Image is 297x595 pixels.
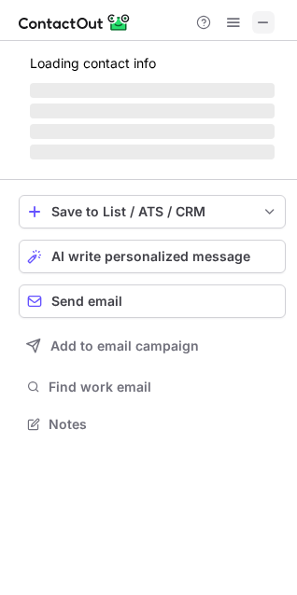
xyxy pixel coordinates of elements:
[51,294,122,309] span: Send email
[19,411,286,437] button: Notes
[30,56,275,71] p: Loading contact info
[30,83,275,98] span: ‌
[19,195,286,228] button: save-profile-one-click
[51,204,253,219] div: Save to List / ATS / CRM
[49,416,278,433] span: Notes
[19,11,131,34] img: ContactOut v5.3.10
[19,374,286,400] button: Find work email
[30,104,275,118] span: ‌
[50,339,199,353] span: Add to email campaign
[30,124,275,139] span: ‌
[19,329,286,363] button: Add to email campaign
[49,379,278,395] span: Find work email
[19,284,286,318] button: Send email
[19,240,286,273] button: AI write personalized message
[30,145,275,159] span: ‌
[51,249,250,264] span: AI write personalized message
